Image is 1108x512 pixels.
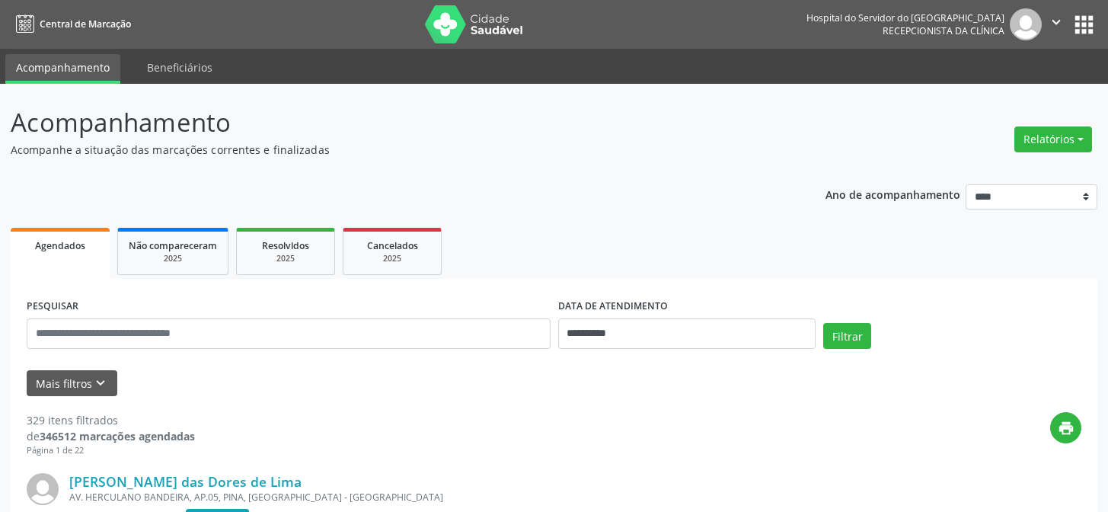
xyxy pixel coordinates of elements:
div: Hospital do Servidor do [GEOGRAPHIC_DATA] [806,11,1004,24]
div: AV. HERCULANO BANDEIRA, AP.05, PINA, [GEOGRAPHIC_DATA] - [GEOGRAPHIC_DATA] [69,491,853,504]
a: Acompanhamento [5,54,120,84]
button: Mais filtroskeyboard_arrow_down [27,370,117,397]
button: Relatórios [1014,126,1092,152]
div: 2025 [247,253,324,264]
a: [PERSON_NAME] das Dores de Lima [69,473,302,490]
p: Acompanhe a situação das marcações correntes e finalizadas [11,142,771,158]
div: 2025 [354,253,430,264]
button: print [1050,412,1081,443]
span: Agendados [35,239,85,252]
div: 2025 [129,253,217,264]
i: print [1058,420,1074,437]
span: Central de Marcação [40,18,131,30]
img: img [27,473,59,505]
span: Não compareceram [129,239,217,252]
a: Central de Marcação [11,11,131,37]
button:  [1042,8,1071,40]
div: de [27,428,195,444]
div: Página 1 de 22 [27,444,195,457]
p: Acompanhamento [11,104,771,142]
button: apps [1071,11,1097,38]
span: Recepcionista da clínica [883,24,1004,37]
span: Cancelados [367,239,418,252]
i:  [1048,14,1065,30]
div: 329 itens filtrados [27,412,195,428]
label: DATA DE ATENDIMENTO [558,295,668,318]
button: Filtrar [823,323,871,349]
label: PESQUISAR [27,295,78,318]
p: Ano de acompanhamento [825,184,960,203]
i: keyboard_arrow_down [92,375,109,392]
img: img [1010,8,1042,40]
a: Beneficiários [136,54,223,81]
strong: 346512 marcações agendadas [40,429,195,443]
span: Resolvidos [262,239,309,252]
